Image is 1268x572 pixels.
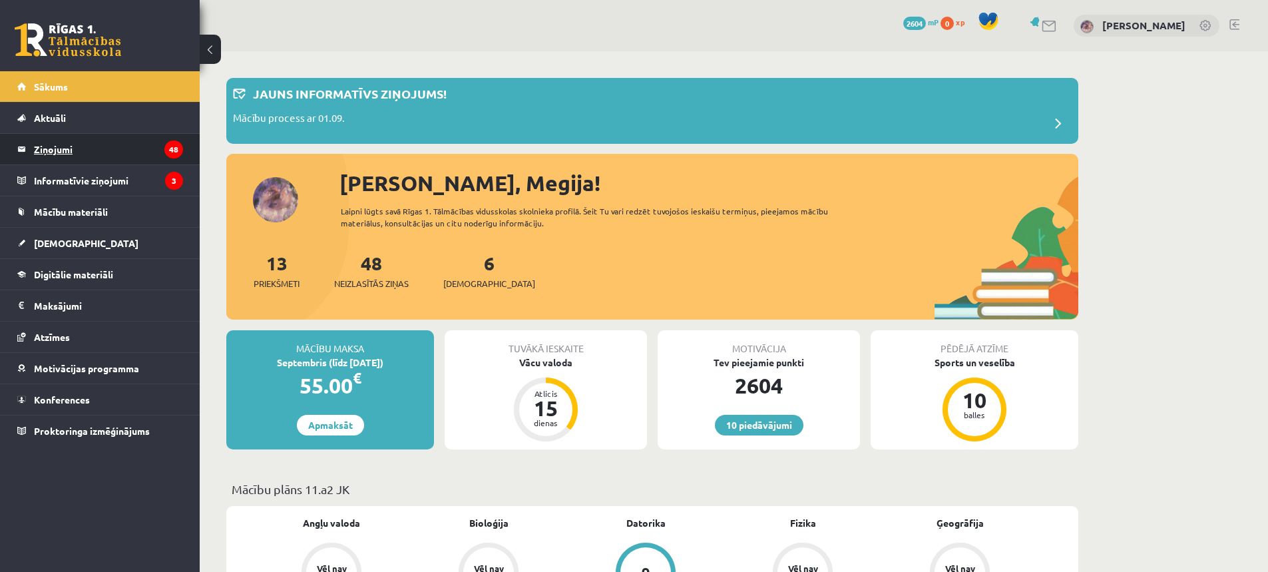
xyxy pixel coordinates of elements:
a: Sports un veselība 10 balles [871,356,1078,443]
span: Neizlasītās ziņas [334,277,409,290]
div: Atlicis [526,390,566,398]
div: 55.00 [226,370,434,402]
a: Fizika [790,516,816,530]
a: Bioloģija [469,516,509,530]
div: 10 [954,390,994,411]
span: 2604 [903,17,926,30]
div: Tev pieejamie punkti [658,356,860,370]
div: 2604 [658,370,860,402]
div: 15 [526,398,566,419]
div: Tuvākā ieskaite [445,330,647,356]
img: Megija Škapare [1080,20,1094,33]
span: [DEMOGRAPHIC_DATA] [443,277,535,290]
span: Konferences [34,394,90,406]
legend: Ziņojumi [34,134,183,164]
span: 0 [941,17,954,30]
a: Vācu valoda Atlicis 15 dienas [445,356,647,443]
a: Motivācijas programma [17,353,183,384]
legend: Maksājumi [34,290,183,321]
a: Angļu valoda [303,516,360,530]
a: Ziņojumi48 [17,134,183,164]
div: Sports un veselība [871,356,1078,370]
span: Mācību materiāli [34,206,108,218]
a: Maksājumi [17,290,183,321]
div: [PERSON_NAME], Megija! [339,167,1078,199]
span: Motivācijas programma [34,362,139,374]
div: Pēdējā atzīme [871,330,1078,356]
a: Ģeogrāfija [937,516,984,530]
a: Proktoringa izmēģinājums [17,416,183,446]
a: Datorika [626,516,666,530]
a: Apmaksāt [297,415,364,435]
a: Sākums [17,71,183,102]
span: Priekšmeti [254,277,300,290]
a: Mācību materiāli [17,196,183,227]
a: 2604 mP [903,17,939,27]
span: Sākums [34,81,68,93]
span: € [353,368,361,388]
div: Motivācija [658,330,860,356]
span: Proktoringa izmēģinājums [34,425,150,437]
a: Jauns informatīvs ziņojums! Mācību process ar 01.09. [233,85,1072,137]
p: Jauns informatīvs ziņojums! [253,85,447,103]
div: dienas [526,419,566,427]
span: Aktuāli [34,112,66,124]
a: 0 xp [941,17,971,27]
span: Atzīmes [34,331,70,343]
a: Informatīvie ziņojumi3 [17,165,183,196]
a: [DEMOGRAPHIC_DATA] [17,228,183,258]
a: Rīgas 1. Tālmācības vidusskola [15,23,121,57]
a: 10 piedāvājumi [715,415,803,435]
span: [DEMOGRAPHIC_DATA] [34,237,138,249]
a: Konferences [17,384,183,415]
p: Mācību process ar 01.09. [233,111,345,129]
span: xp [956,17,964,27]
div: Laipni lūgts savā Rīgas 1. Tālmācības vidusskolas skolnieka profilā. Šeit Tu vari redzēt tuvojošo... [341,205,852,229]
div: Septembris (līdz [DATE]) [226,356,434,370]
div: Vācu valoda [445,356,647,370]
a: Digitālie materiāli [17,259,183,290]
a: 13Priekšmeti [254,251,300,290]
a: Atzīmes [17,322,183,352]
a: 48Neizlasītās ziņas [334,251,409,290]
p: Mācību plāns 11.a2 JK [232,480,1073,498]
div: Mācību maksa [226,330,434,356]
a: [PERSON_NAME] [1102,19,1185,32]
div: balles [954,411,994,419]
a: 6[DEMOGRAPHIC_DATA] [443,251,535,290]
i: 48 [164,141,183,158]
span: mP [928,17,939,27]
span: Digitālie materiāli [34,268,113,280]
i: 3 [165,172,183,190]
legend: Informatīvie ziņojumi [34,165,183,196]
a: Aktuāli [17,103,183,133]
